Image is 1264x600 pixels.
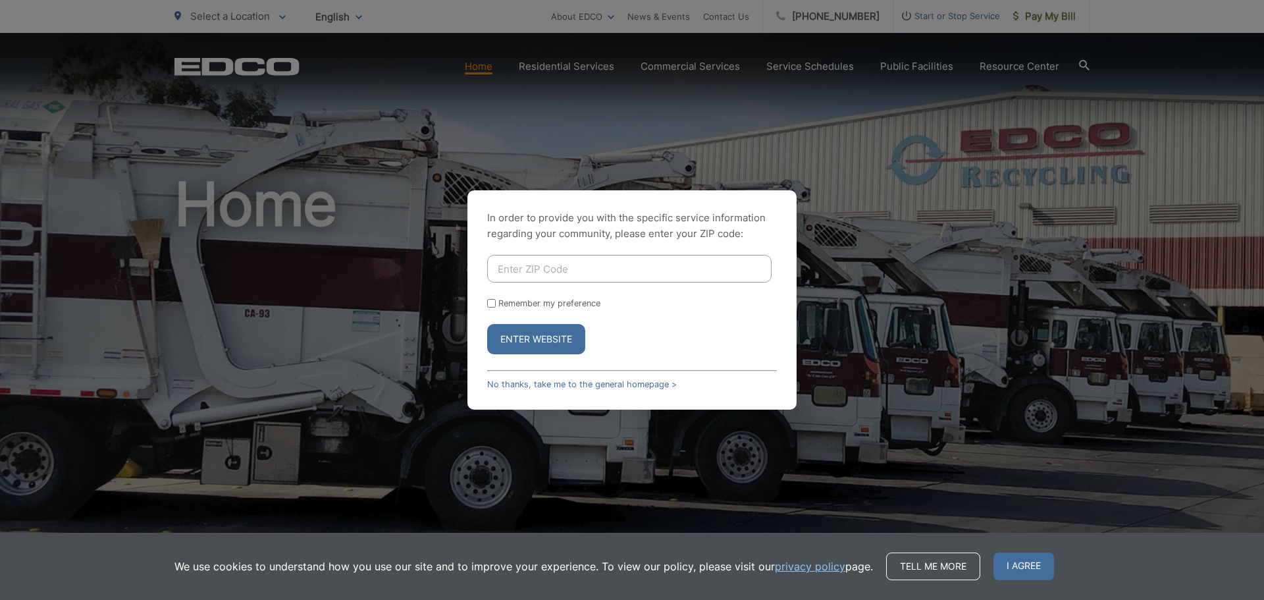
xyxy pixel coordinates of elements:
[886,553,980,580] a: Tell me more
[487,210,777,242] p: In order to provide you with the specific service information regarding your community, please en...
[487,324,585,354] button: Enter Website
[174,559,873,574] p: We use cookies to understand how you use our site and to improve your experience. To view our pol...
[498,298,600,308] label: Remember my preference
[993,553,1054,580] span: I agree
[487,255,772,283] input: Enter ZIP Code
[487,379,677,389] a: No thanks, take me to the general homepage >
[775,559,845,574] a: privacy policy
